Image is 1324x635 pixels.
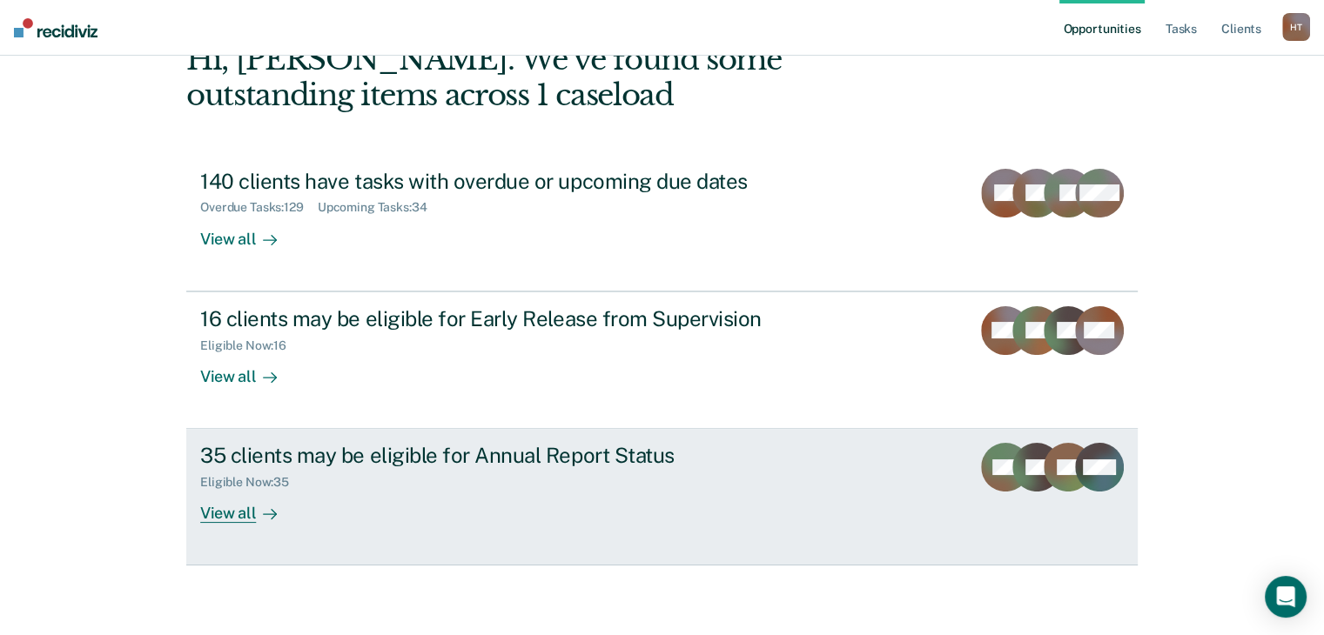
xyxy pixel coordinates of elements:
a: 35 clients may be eligible for Annual Report StatusEligible Now:35View all [186,429,1138,565]
div: Eligible Now : 16 [200,338,300,353]
a: 16 clients may be eligible for Early Release from SupervisionEligible Now:16View all [186,291,1138,429]
div: 16 clients may be eligible for Early Release from Supervision [200,306,811,331]
div: Overdue Tasks : 129 [200,200,318,215]
div: View all [200,490,298,524]
div: Upcoming Tasks : 34 [318,200,441,215]
div: View all [200,352,298,386]
div: View all [200,215,298,249]
div: 35 clients may be eligible for Annual Report Status [200,443,811,468]
div: Hi, [PERSON_NAME]. We’ve found some outstanding items across 1 caseload [186,42,947,113]
div: Open Intercom Messenger [1265,576,1307,618]
div: 140 clients have tasks with overdue or upcoming due dates [200,169,811,194]
img: Recidiviz [14,18,97,37]
div: H T [1282,13,1310,41]
button: HT [1282,13,1310,41]
a: 140 clients have tasks with overdue or upcoming due datesOverdue Tasks:129Upcoming Tasks:34View all [186,155,1138,291]
div: Eligible Now : 35 [200,475,303,490]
